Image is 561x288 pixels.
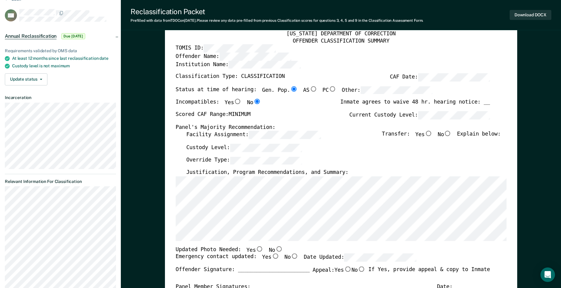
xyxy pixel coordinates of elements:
label: TOMIS ID: [176,44,276,53]
div: Custody level is not [12,63,116,69]
input: Yes [256,246,263,252]
div: Open Intercom Messenger [540,267,555,282]
input: PC [329,86,337,92]
input: Yes [344,267,352,272]
span: Due [DATE] [61,33,85,39]
label: No [269,246,283,254]
label: Gen. Pop. [262,86,298,94]
input: Facility Assignment: [249,131,321,139]
input: Yes [234,99,242,104]
label: Offender Name: [176,53,291,61]
span: Annual Reclassification [5,33,56,39]
label: No [284,254,298,262]
label: Facility Assignment: [186,131,321,139]
label: Yes [262,254,279,262]
div: Panel's Majority Recommendation: [176,124,490,131]
div: Offender Signature: _______________________ If Yes, provide appeal & copy to Inmate [176,267,490,283]
span: date [99,56,108,61]
input: No [358,267,366,272]
input: No [291,254,298,259]
dt: Incarceration [5,95,116,100]
label: AS [303,86,317,94]
label: PC [322,86,336,94]
label: Classification Type: CLASSIFICATION [176,73,285,82]
input: No [253,99,261,104]
input: Override Type: [230,157,302,165]
div: Transfer: Explain below: [382,131,501,144]
dt: Relevant Information For Classification [5,179,116,184]
input: No [444,131,452,136]
div: Status at time of hearing: [176,86,432,99]
div: Incompatibles: [176,99,261,111]
input: Custody Level: [230,144,302,152]
input: Gen. Pop. [290,86,298,92]
label: Date Updated: [304,254,416,262]
label: Appeal: [312,267,365,279]
label: Yes [415,131,432,139]
span: maximum [51,63,70,68]
div: Inmate agrees to waive 48 hr. hearing notice: __ [340,99,490,111]
label: No [247,99,261,107]
div: At least 12 months since last reclassification [12,56,116,61]
label: Override Type: [186,157,302,165]
label: Yes [224,99,241,107]
button: Update status [5,73,47,85]
button: Download DOCX [510,10,551,20]
input: AS [309,86,317,92]
input: Yes [271,254,279,259]
label: Justification, Program Recommendations, and Summary: [186,169,348,176]
div: [US_STATE] DEPARTMENT OF CORRECTION [176,31,506,38]
div: Reclassification Packet [131,7,423,16]
label: No [351,267,365,274]
label: Institution Name: [176,61,301,69]
label: Current Custody Level: [349,111,490,120]
label: Other: [342,86,432,94]
label: Yes [334,267,351,274]
input: Current Custody Level: [418,111,490,120]
div: OFFENDER CLASSIFICATION SUMMARY [176,37,506,44]
label: Custody Level: [186,144,302,152]
div: Requirements validated by OMS data [5,48,116,53]
label: No [438,131,452,139]
input: CAF Date: [418,73,490,82]
input: Institution Name: [229,61,301,69]
label: Yes [246,246,263,254]
input: No [275,246,283,252]
input: Yes [424,131,432,136]
input: Other: [360,86,432,94]
label: Scored CAF Range: MINIMUM [176,111,250,120]
div: Prefilled with data from TDOC on [DATE] . Please review any data pre-filled from previous Classif... [131,18,423,23]
input: Date Updated: [344,254,416,262]
input: Offender Name: [219,53,291,61]
label: CAF Date: [390,73,490,82]
div: Updated Photo Needed: [176,246,283,254]
input: TOMIS ID: [204,44,276,53]
div: Emergency contact updated: [176,254,416,267]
